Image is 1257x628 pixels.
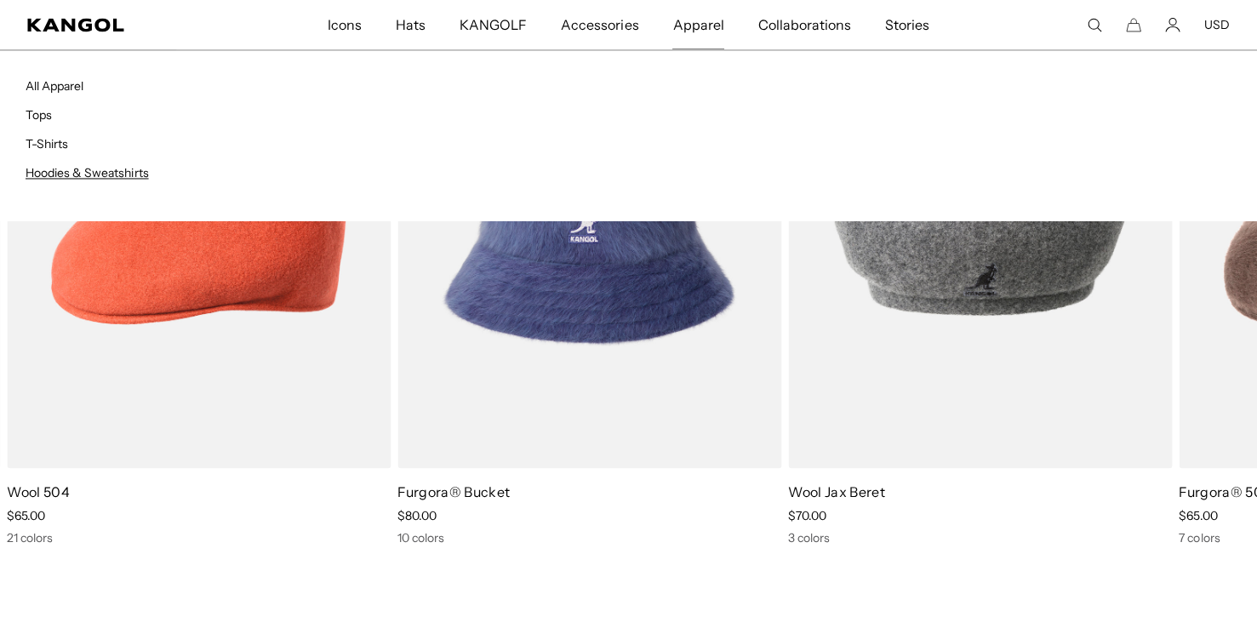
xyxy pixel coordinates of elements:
summary: Search here [1087,17,1102,32]
a: T-Shirts [26,136,68,151]
span: $65.00 [1179,507,1217,522]
a: Tops [26,107,52,123]
a: Kangol [27,18,216,31]
a: All Apparel [26,78,83,94]
button: Cart [1126,17,1141,32]
div: 10 colors [397,529,781,545]
a: Wool 504 [7,482,70,500]
span: $80.00 [397,507,437,522]
a: Furgora® Bucket [397,482,510,500]
div: 21 colors [7,529,391,545]
div: 3 colors [788,529,1172,545]
span: $70.00 [788,507,826,522]
a: Hoodies & Sweatshirts [26,165,149,180]
button: USD [1204,17,1230,32]
span: $65.00 [7,507,45,522]
a: Account [1165,17,1180,32]
a: Wool Jax Beret [788,482,884,500]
